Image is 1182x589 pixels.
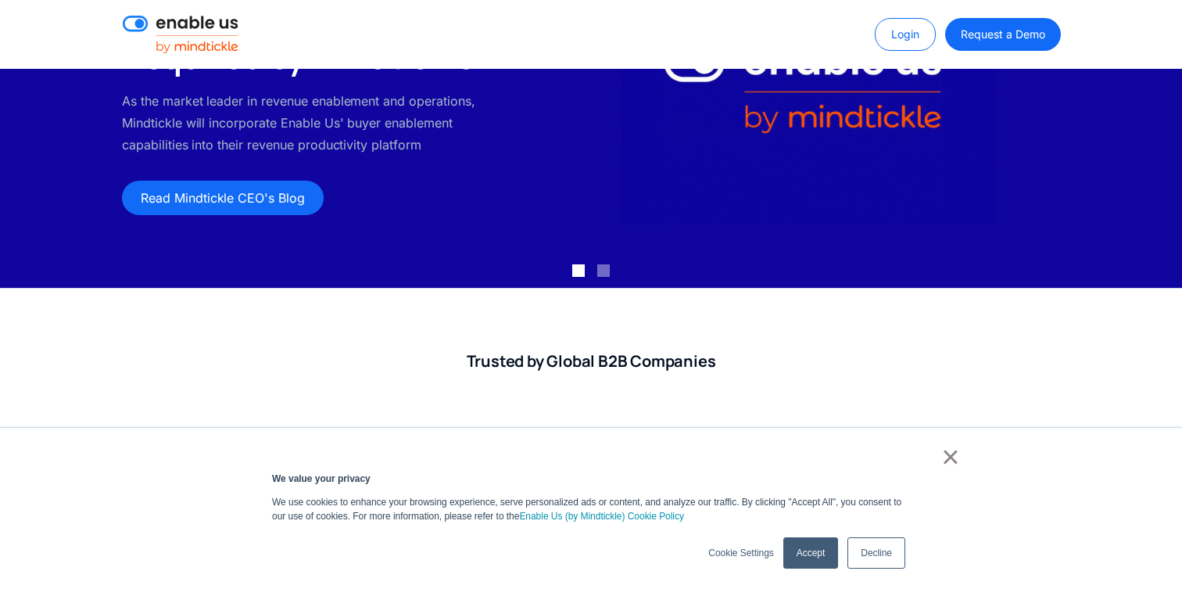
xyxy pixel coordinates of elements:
[122,351,1060,372] h2: Trusted by Global B2B Companies
[941,450,960,464] a: ×
[847,537,905,569] a: Decline
[272,473,371,484] strong: We value your privacy
[783,537,838,569] a: Accept
[945,18,1060,51] a: Request a Demo
[519,509,684,523] a: Enable Us (by Mindtickle) Cookie Policy
[708,546,773,560] a: Cookie Settings
[122,181,324,215] a: Read Mindtickle CEO's Blog
[875,18,936,51] a: Login
[597,264,610,277] div: Show slide 2 of 2
[272,495,910,523] p: We use cookies to enhance your browsing experience, serve personalized ads or content, and analyz...
[1110,517,1182,589] iframe: Qualified Messenger
[572,264,585,277] div: Show slide 1 of 2
[122,90,495,156] p: As the market leader in revenue enablement and operations, Mindtickle will incorporate Enable Us'...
